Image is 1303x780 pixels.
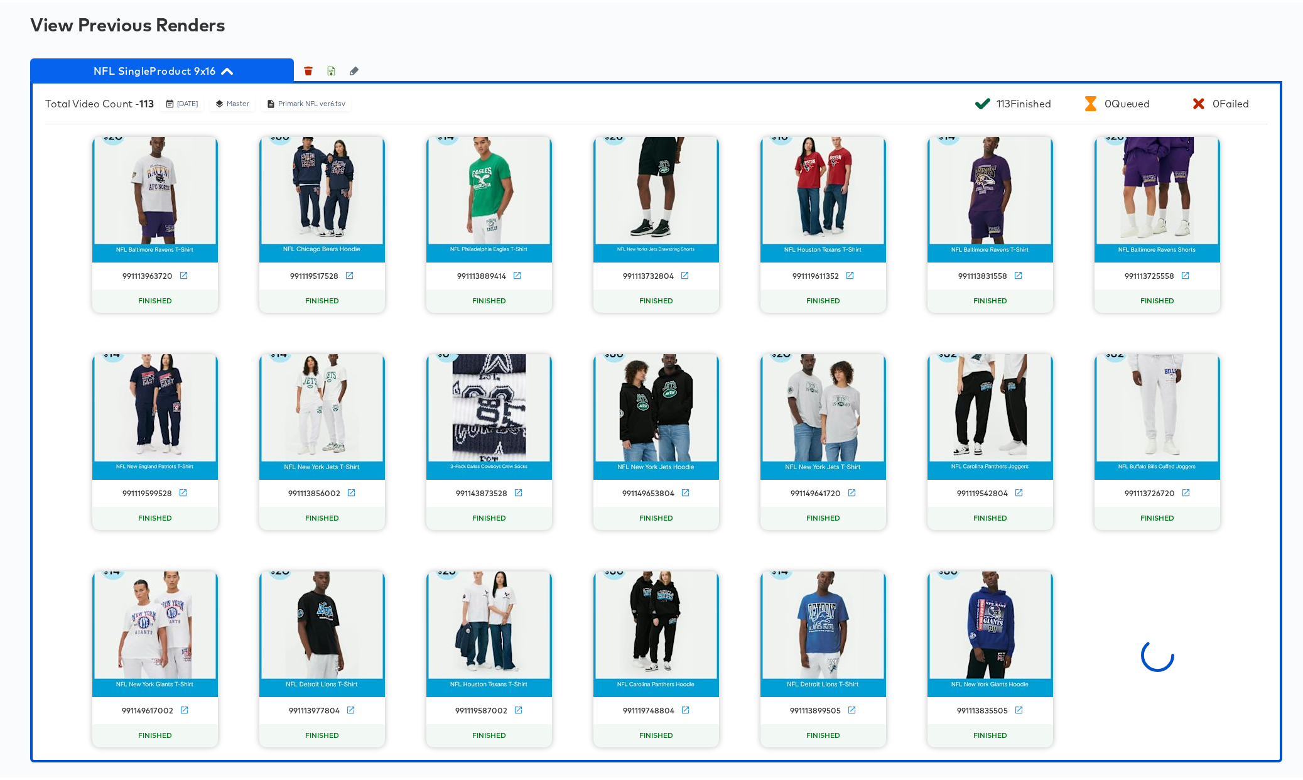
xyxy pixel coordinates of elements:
[289,703,340,713] div: 991113977804
[623,703,674,713] div: 991119748804
[791,486,841,496] div: 991149641720
[1213,95,1248,107] div: 0 Failed
[1105,95,1150,107] div: 0 Queued
[133,511,177,521] span: FINISHED
[957,486,1008,496] div: 991119542804
[92,352,218,477] img: thumbnail
[176,97,198,106] div: [DATE]
[801,729,845,739] span: FINISHED
[760,569,886,695] img: thumbnail
[278,97,346,106] div: Primark NFL ver6.tsv
[122,486,172,496] div: 991119599528
[790,703,841,713] div: 991113899505
[300,511,344,521] span: FINISHED
[801,294,845,304] span: FINISHED
[593,134,719,260] img: thumbnail
[467,729,511,739] span: FINISHED
[226,97,250,106] div: Master
[259,569,385,695] img: thumbnail
[1095,134,1220,260] img: thumbnail
[760,134,886,260] img: thumbnail
[290,269,338,279] div: 991119517528
[30,56,294,81] button: NFL SingleProduct 9x16
[1135,294,1179,304] span: FINISHED
[122,269,173,279] div: 991113963720
[300,294,344,304] span: FINISHED
[792,269,839,279] div: 991119611352
[36,60,288,77] span: NFL SingleProduct 9x16
[1095,352,1220,477] img: thumbnail
[1125,269,1174,279] div: 991113725558
[426,352,552,477] img: thumbnail
[634,729,678,739] span: FINISHED
[92,134,218,260] img: thumbnail
[760,352,886,477] img: thumbnail
[1135,511,1179,521] span: FINISHED
[467,294,511,304] span: FINISHED
[1125,486,1175,496] div: 991113726720
[927,569,1053,695] img: thumbnail
[622,486,674,496] div: 991149653804
[426,569,552,695] img: thumbnail
[997,95,1051,107] div: 113 Finished
[30,12,1282,32] div: View Previous Renders
[133,294,177,304] span: FINISHED
[457,269,506,279] div: 991113889414
[968,511,1012,521] span: FINISHED
[593,352,719,477] img: thumbnail
[456,486,507,496] div: 991143873528
[634,294,678,304] span: FINISHED
[300,729,344,739] span: FINISHED
[259,352,385,477] img: thumbnail
[45,95,154,107] div: Total Video Count -
[968,294,1012,304] span: FINISHED
[801,511,845,521] span: FINISHED
[593,569,719,695] img: thumbnail
[288,486,340,496] div: 991113856002
[133,729,177,739] span: FINISHED
[467,511,511,521] span: FINISHED
[426,134,552,260] img: thumbnail
[957,703,1008,713] div: 991113835505
[958,269,1007,279] div: 991113831558
[259,134,385,260] img: thumbnail
[122,703,173,713] div: 991149617002
[968,729,1012,739] span: FINISHED
[927,352,1053,477] img: thumbnail
[139,95,154,107] b: 113
[634,511,678,521] span: FINISHED
[92,569,218,695] img: thumbnail
[455,703,507,713] div: 991119587002
[623,269,674,279] div: 991113732804
[927,134,1053,260] img: thumbnail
